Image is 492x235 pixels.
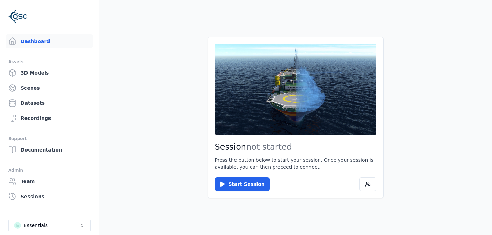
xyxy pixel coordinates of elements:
[215,142,376,153] h2: Session
[215,177,270,191] button: Start Session
[6,81,93,95] a: Scenes
[6,111,93,125] a: Recordings
[6,96,93,110] a: Datasets
[215,157,376,170] p: Press the button below to start your session. Once your session is available, you can then procee...
[14,222,21,229] div: E
[24,222,48,229] div: Essentials
[8,58,90,66] div: Assets
[8,219,91,232] button: Select a workspace
[246,142,292,152] span: not started
[8,7,28,26] img: Logo
[8,135,90,143] div: Support
[6,143,93,157] a: Documentation
[6,34,93,48] a: Dashboard
[6,175,93,188] a: Team
[6,190,93,203] a: Sessions
[6,66,93,80] a: 3D Models
[8,166,90,175] div: Admin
